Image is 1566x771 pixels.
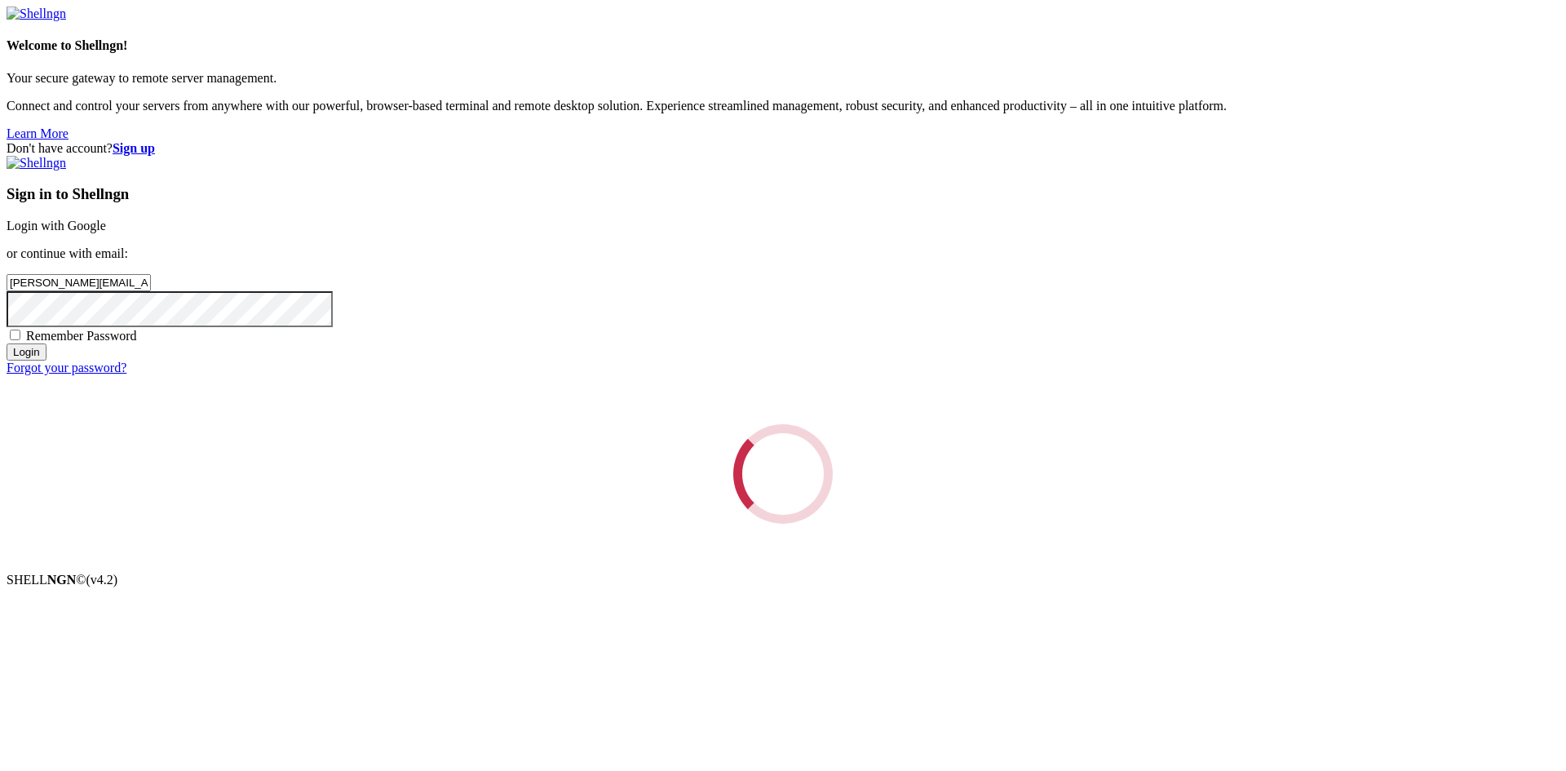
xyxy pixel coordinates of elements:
p: or continue with email: [7,246,1559,261]
span: SHELL © [7,573,117,587]
a: Login with Google [7,219,106,233]
h3: Sign in to Shellngn [7,185,1559,203]
b: NGN [47,573,77,587]
img: Shellngn [7,7,66,21]
p: Your secure gateway to remote server management. [7,71,1559,86]
img: Shellngn [7,156,66,171]
div: Loading... [729,420,838,529]
a: Sign up [113,141,155,155]
a: Forgot your password? [7,361,126,374]
div: Don't have account? [7,141,1559,156]
input: Remember Password [10,330,20,340]
input: Login [7,343,46,361]
p: Connect and control your servers from anywhere with our powerful, browser-based terminal and remo... [7,99,1559,113]
a: Learn More [7,126,69,140]
span: 4.2.0 [86,573,118,587]
span: Remember Password [26,329,137,343]
input: Email address [7,274,151,291]
h4: Welcome to Shellngn! [7,38,1559,53]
